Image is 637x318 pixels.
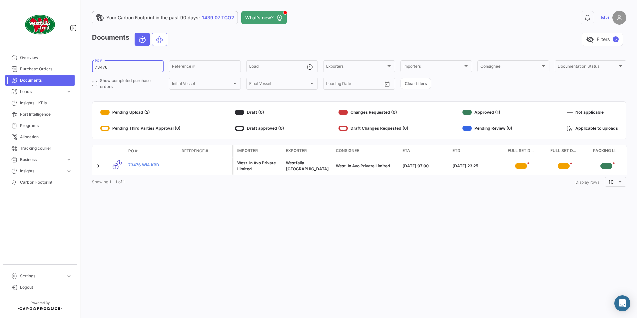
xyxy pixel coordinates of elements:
span: expand_more [66,157,72,163]
datatable-header-cell: Full Set Docs WFZA [500,145,542,157]
span: ETD [452,148,460,154]
span: Exporters [326,65,386,70]
span: Consignee [480,65,540,70]
button: visibility_offFilters✓ [582,33,623,46]
button: Clear filters [400,78,431,89]
span: ETA [402,148,410,154]
datatable-header-cell: Reference # [179,145,232,157]
div: Not applicable [567,107,618,118]
a: Documents [5,75,75,86]
div: Pending Review (0) [462,123,512,134]
span: expand_more [66,89,72,95]
div: [DATE] 07:00 [402,163,447,169]
datatable-header-cell: Packing List [585,145,628,157]
datatable-header-cell: Exporter [283,145,333,157]
a: Allocation [5,131,75,143]
span: Importers [403,65,463,70]
button: Open calendar [382,79,392,89]
button: What's new? [241,11,287,24]
div: Draft approved (0) [235,123,284,134]
span: Documentation Status [558,65,617,70]
div: Approved (1) [462,107,512,118]
span: Show completed purchase orders [100,78,164,90]
span: 1 [117,160,122,165]
a: Carbon Footprint [5,177,75,188]
span: Packing List [593,148,620,154]
span: What's new? [245,14,274,21]
span: expand_more [66,273,72,279]
span: Importer [237,148,258,154]
span: Showing 1 - 1 of 1 [92,179,125,184]
div: West-In Avo Private Limited [237,160,281,172]
h3: Documents [92,33,169,46]
div: Pending Upload (2) [100,107,181,118]
a: Insights - KPIs [5,97,75,109]
span: Initial Vessel [172,82,232,87]
span: Overview [20,55,72,61]
img: client-50.png [23,8,57,41]
span: Allocation [20,134,72,140]
span: Mzi [601,14,609,21]
span: Display rows [575,180,599,185]
datatable-header-cell: Full Set Docs WFZA Finals [542,145,585,157]
div: Draft Changes Requested (0) [338,123,408,134]
div: Draft (0) [235,107,284,118]
span: Port Intelligence [20,111,72,117]
span: Insights - KPIs [20,100,72,106]
img: placeholder-user.png [612,11,626,25]
a: Your Carbon Footprint in the past 90 days:1439.07 TCO2 [92,11,238,24]
datatable-header-cell: Importer [233,145,283,157]
datatable-header-cell: ETD [450,145,500,157]
div: Westfalia [GEOGRAPHIC_DATA] [286,160,330,172]
a: Tracking courier [5,143,75,154]
div: Abrir Intercom Messenger [614,295,630,311]
span: Programs [20,123,72,129]
a: Programs [5,120,75,131]
span: PO # [128,148,138,154]
span: Loads [20,89,63,95]
a: Overview [5,52,75,63]
datatable-header-cell: Consignee [333,145,400,157]
datatable-header-cell: PO # [126,145,179,157]
datatable-header-cell: ETA [400,145,450,157]
span: Business [20,157,63,163]
span: Logout [20,284,72,290]
span: 1439.07 TCO2 [202,14,234,21]
a: Port Intelligence [5,109,75,120]
a: Expand/Collapse Row [95,163,102,169]
span: Final Vessel [249,82,309,87]
span: expand_more [66,168,72,174]
span: West-In Avo Private Limited [336,163,390,168]
span: visibility_off [586,35,594,43]
input: From [326,82,335,87]
span: Consignee [336,148,359,154]
span: Reference # [182,148,208,154]
span: 10 [608,179,614,185]
a: 73476 WIA KBD [128,162,176,168]
span: Exporter [286,148,307,154]
span: Your Carbon Footprint in the past 90 days: [106,14,200,21]
span: Full Set Docs WFZA [508,148,534,154]
span: Tracking courier [20,145,72,151]
span: Full Set Docs WFZA Finals [550,148,577,154]
button: Air [152,33,167,46]
a: Purchase Orders [5,63,75,75]
span: Settings [20,273,63,279]
span: Purchase Orders [20,66,72,72]
datatable-header-cell: Transport mode [106,148,126,154]
span: ✓ [613,36,619,42]
div: Pending Third Parties Approval (0) [100,123,181,134]
div: Changes Requested (0) [338,107,408,118]
div: Applicable to uploads [567,123,618,134]
span: Carbon Footprint [20,179,72,185]
span: Insights [20,168,63,174]
button: Ocean [135,33,150,46]
input: To [340,82,367,87]
div: [DATE] 23:25 [452,163,497,169]
span: Documents [20,77,72,83]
